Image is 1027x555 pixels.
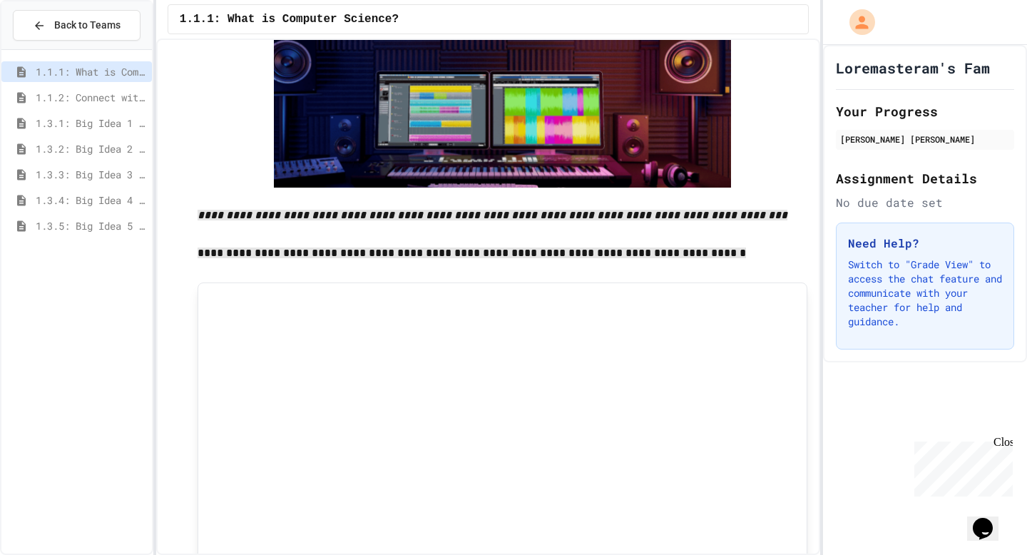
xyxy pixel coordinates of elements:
[909,436,1013,497] iframe: chat widget
[836,101,1014,121] h2: Your Progress
[36,90,146,105] span: 1.1.2: Connect with Your World
[836,168,1014,188] h2: Assignment Details
[848,235,1002,252] h3: Need Help?
[36,167,146,182] span: 1.3.3: Big Idea 3 - Algorithms and Programming
[13,10,140,41] button: Back to Teams
[36,64,146,79] span: 1.1.1: What is Computer Science?
[836,58,990,78] h1: Loremasteram's Fam
[180,11,399,28] span: 1.1.1: What is Computer Science?
[834,6,879,39] div: My Account
[836,194,1014,211] div: No due date set
[848,258,1002,329] p: Switch to "Grade View" to access the chat feature and communicate with your teacher for help and ...
[6,6,98,91] div: Chat with us now!Close
[36,193,146,208] span: 1.3.4: Big Idea 4 - Computing Systems and Networks
[36,218,146,233] span: 1.3.5: Big Idea 5 - Impact of Computing
[840,133,1010,146] div: [PERSON_NAME] [PERSON_NAME]
[54,18,121,33] span: Back to Teams
[36,116,146,131] span: 1.3.1: Big Idea 1 - Creative Development
[36,141,146,156] span: 1.3.2: Big Idea 2 - Data
[967,498,1013,541] iframe: chat widget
